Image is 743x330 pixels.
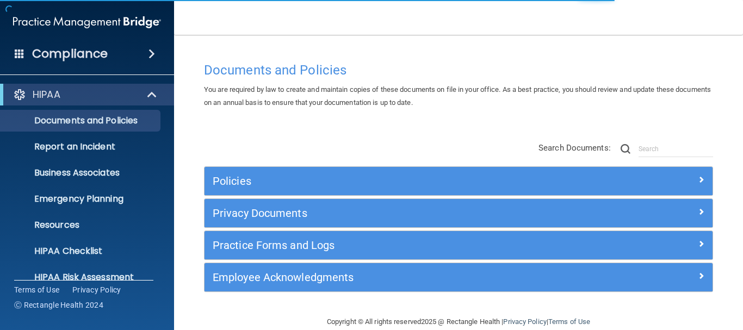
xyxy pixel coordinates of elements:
[503,317,546,326] a: Privacy Policy
[639,141,713,157] input: Search
[213,236,704,254] a: Practice Forms and Logs
[7,220,156,231] p: Resources
[213,207,578,219] h5: Privacy Documents
[538,143,611,153] span: Search Documents:
[14,300,103,310] span: Ⓒ Rectangle Health 2024
[7,115,156,126] p: Documents and Policies
[7,141,156,152] p: Report an Incident
[213,239,578,251] h5: Practice Forms and Logs
[7,272,156,283] p: HIPAA Risk Assessment
[213,269,704,286] a: Employee Acknowledgments
[213,172,704,190] a: Policies
[33,88,60,101] p: HIPAA
[14,284,59,295] a: Terms of Use
[7,167,156,178] p: Business Associates
[621,144,630,154] img: ic-search.3b580494.png
[548,317,590,326] a: Terms of Use
[7,246,156,257] p: HIPAA Checklist
[213,175,578,187] h5: Policies
[13,11,161,33] img: PMB logo
[213,204,704,222] a: Privacy Documents
[72,284,121,295] a: Privacy Policy
[32,46,108,61] h4: Compliance
[213,271,578,283] h5: Employee Acknowledgments
[204,85,711,107] span: You are required by law to create and maintain copies of these documents on file in your office. ...
[204,63,713,77] h4: Documents and Policies
[13,88,158,101] a: HIPAA
[7,194,156,204] p: Emergency Planning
